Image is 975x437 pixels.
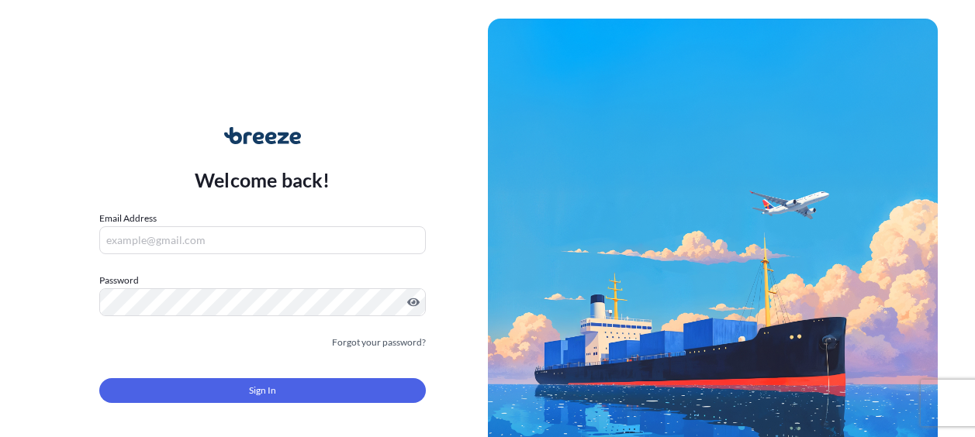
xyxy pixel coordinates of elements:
button: Sign In [99,378,426,403]
a: Forgot your password? [332,335,426,350]
button: Show password [407,296,420,308]
label: Email Address [99,211,157,226]
label: Password [99,273,426,288]
p: Welcome back! [195,167,330,192]
span: Sign In [249,383,276,398]
input: example@gmail.com [99,226,426,254]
